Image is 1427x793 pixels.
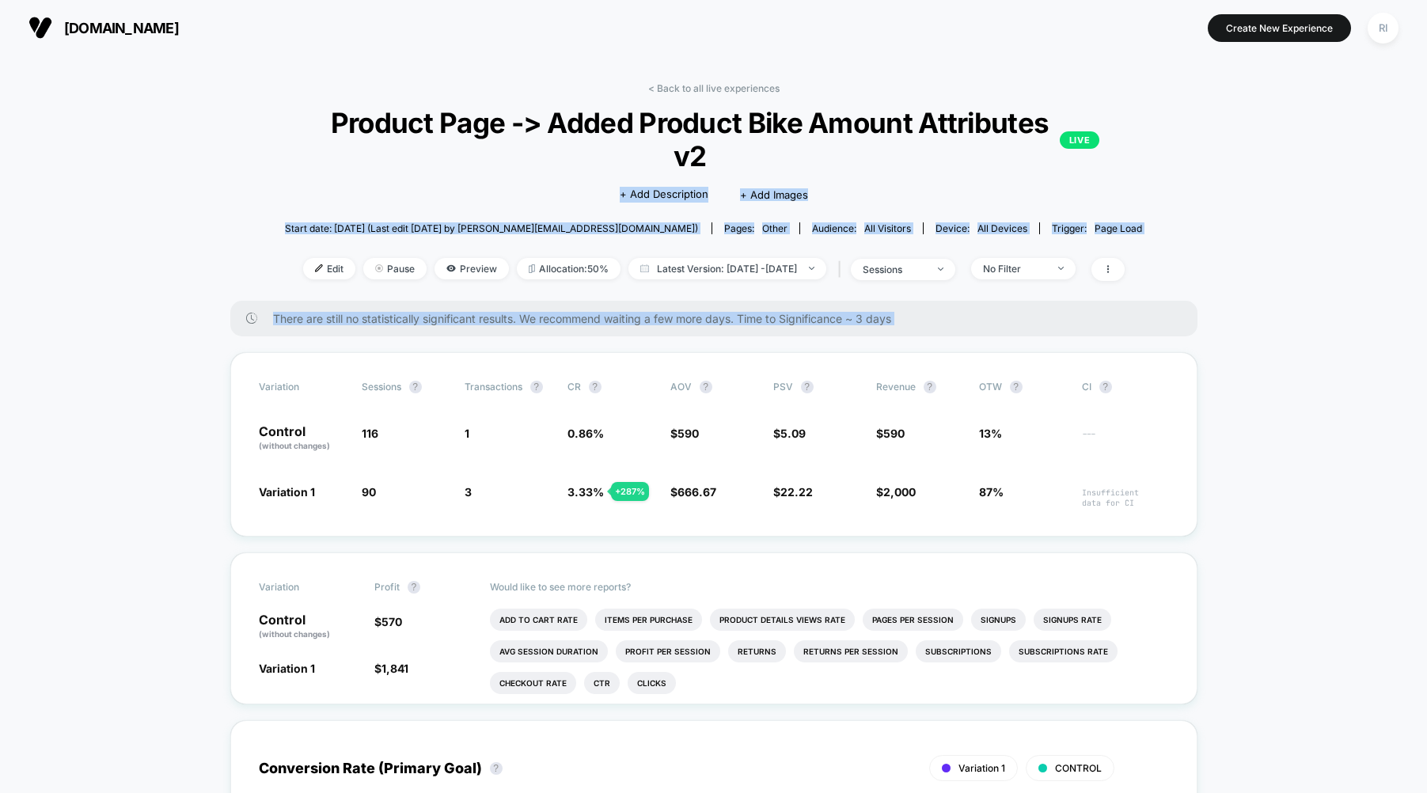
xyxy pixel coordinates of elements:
[1082,381,1169,393] span: CI
[1034,609,1111,631] li: Signups Rate
[567,485,604,499] span: 3.33 %
[529,264,535,273] img: rebalance
[773,427,806,440] span: $
[724,222,788,234] div: Pages:
[1009,640,1118,662] li: Subscriptions Rate
[628,672,676,694] li: Clicks
[381,615,402,628] span: 570
[864,222,911,234] span: All Visitors
[362,427,378,440] span: 116
[465,485,472,499] span: 3
[584,672,620,694] li: Ctr
[374,581,400,593] span: Profit
[863,609,963,631] li: Pages Per Session
[273,312,1166,325] span: There are still no statistically significant results. We recommend waiting a few more days . Time...
[958,762,1005,774] span: Variation 1
[977,222,1027,234] span: all devices
[924,381,936,393] button: ?
[740,188,808,201] span: + Add Images
[409,381,422,393] button: ?
[1363,12,1403,44] button: RI
[1010,381,1023,393] button: ?
[490,762,503,775] button: ?
[375,264,383,272] img: end
[530,381,543,393] button: ?
[259,613,359,640] p: Control
[64,20,179,36] span: [DOMAIN_NAME]
[883,485,916,499] span: 2,000
[809,267,814,270] img: end
[381,662,408,675] span: 1,841
[1082,488,1169,508] span: Insufficient data for CI
[670,427,699,440] span: $
[794,640,908,662] li: Returns Per Session
[971,609,1026,631] li: Signups
[710,609,855,631] li: Product Details Views Rate
[648,82,780,94] a: < Back to all live experiences
[1095,222,1142,234] span: Page Load
[780,485,813,499] span: 22.22
[773,381,793,393] span: PSV
[762,222,788,234] span: other
[490,640,608,662] li: Avg Session Duration
[677,485,716,499] span: 666.67
[259,485,315,499] span: Variation 1
[620,187,708,203] span: + Add Description
[567,381,581,393] span: CR
[1082,429,1169,452] span: ---
[285,222,698,234] span: Start date: [DATE] (Last edit [DATE] by [PERSON_NAME][EMAIL_ADDRESS][DOMAIN_NAME])
[670,485,716,499] span: $
[773,485,813,499] span: $
[362,485,376,499] span: 90
[465,381,522,393] span: Transactions
[611,482,649,501] div: + 287 %
[435,258,509,279] span: Preview
[517,258,621,279] span: Allocation: 50%
[1099,381,1112,393] button: ?
[812,222,911,234] div: Audience:
[863,264,926,275] div: sessions
[259,425,346,452] p: Control
[1055,762,1102,774] span: CONTROL
[834,258,851,281] span: |
[640,264,649,272] img: calendar
[363,258,427,279] span: Pause
[259,581,346,594] span: Variation
[303,258,355,279] span: Edit
[628,258,826,279] span: Latest Version: [DATE] - [DATE]
[24,15,184,40] button: [DOMAIN_NAME]
[616,640,720,662] li: Profit Per Session
[979,485,1004,499] span: 87%
[589,381,602,393] button: ?
[328,106,1099,173] span: Product Page -> Added Product Bike Amount Attributes v2
[465,427,469,440] span: 1
[490,609,587,631] li: Add To Cart Rate
[259,629,330,639] span: (without changes)
[1208,14,1351,42] button: Create New Experience
[490,581,1169,593] p: Would like to see more reports?
[315,264,323,272] img: edit
[1060,131,1099,149] p: LIVE
[28,16,52,40] img: Visually logo
[938,267,943,271] img: end
[259,441,330,450] span: (without changes)
[374,662,408,675] span: $
[362,381,401,393] span: Sessions
[374,615,402,628] span: $
[916,640,1001,662] li: Subscriptions
[259,381,346,393] span: Variation
[1058,267,1064,270] img: end
[700,381,712,393] button: ?
[259,662,315,675] span: Variation 1
[979,381,1066,393] span: OTW
[883,427,905,440] span: 590
[876,485,916,499] span: $
[979,427,1002,440] span: 13%
[595,609,702,631] li: Items Per Purchase
[1368,13,1399,44] div: RI
[876,427,905,440] span: $
[801,381,814,393] button: ?
[728,640,786,662] li: Returns
[923,222,1039,234] span: Device:
[983,263,1046,275] div: No Filter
